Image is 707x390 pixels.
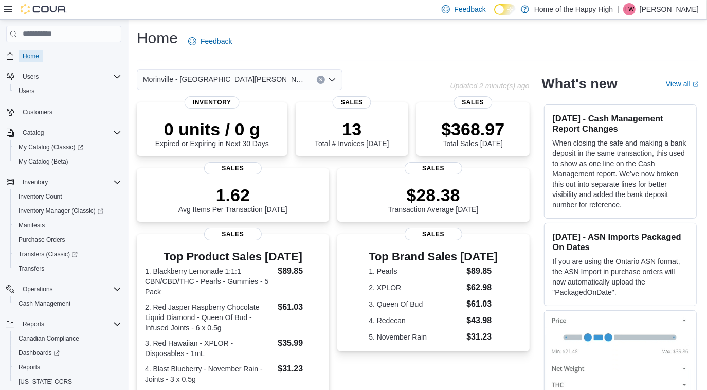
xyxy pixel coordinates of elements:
[14,297,121,310] span: Cash Management
[145,302,274,333] dt: 2. Red Jasper Raspberry Chocolate Liquid Diamond - Queen Of Bud - Infused Joints - 6 x 0.5g
[553,232,688,252] h3: [DATE] - ASN Imports Packaged On Dates
[19,318,48,330] button: Reports
[155,119,269,148] div: Expired or Expiring in Next 30 Days
[14,141,121,153] span: My Catalog (Classic)
[369,332,462,342] dt: 5. November Rain
[201,36,232,46] span: Feedback
[369,282,462,293] dt: 2. XPLOR
[14,234,121,246] span: Purchase Orders
[553,113,688,134] h3: [DATE] - Cash Management Report Changes
[14,262,48,275] a: Transfers
[405,228,462,240] span: Sales
[14,219,49,232] a: Manifests
[19,106,57,118] a: Customers
[10,331,125,346] button: Canadian Compliance
[14,155,72,168] a: My Catalog (Beta)
[14,248,121,260] span: Transfers (Classic)
[19,349,60,357] span: Dashboards
[19,192,62,201] span: Inventory Count
[278,301,320,313] dd: $61.03
[19,318,121,330] span: Reports
[19,283,57,295] button: Operations
[14,262,121,275] span: Transfers
[10,154,125,169] button: My Catalog (Beta)
[466,298,498,310] dd: $61.03
[10,84,125,98] button: Users
[21,4,67,14] img: Cova
[542,76,618,92] h2: What's new
[19,236,65,244] span: Purchase Orders
[14,332,83,345] a: Canadian Compliance
[369,266,462,276] dt: 1. Pearls
[617,3,619,15] p: |
[369,251,498,263] h3: Top Brand Sales [DATE]
[19,143,83,151] span: My Catalog (Classic)
[315,119,389,139] p: 13
[19,49,121,62] span: Home
[204,162,262,174] span: Sales
[19,176,121,188] span: Inventory
[14,376,76,388] a: [US_STATE] CCRS
[23,285,53,293] span: Operations
[2,104,125,119] button: Customers
[369,315,462,326] dt: 4. Redecan
[23,129,44,137] span: Catalog
[14,205,121,217] span: Inventory Manager (Classic)
[14,85,39,97] a: Users
[19,127,48,139] button: Catalog
[204,228,262,240] span: Sales
[466,314,498,327] dd: $43.98
[441,119,504,148] div: Total Sales [DATE]
[10,204,125,218] a: Inventory Manager (Classic)
[19,105,121,118] span: Customers
[328,76,336,84] button: Open list of options
[19,283,121,295] span: Operations
[10,360,125,375] button: Reports
[14,361,44,374] a: Reports
[23,52,39,60] span: Home
[10,296,125,311] button: Cash Management
[454,4,485,14] span: Feedback
[534,3,613,15] p: Home of the Happy High
[10,261,125,276] button: Transfers
[623,3,636,15] div: Erynn Watson
[145,251,321,263] h3: Top Product Sales [DATE]
[315,119,389,148] div: Total # Invoices [DATE]
[178,185,287,205] p: 1.62
[143,73,306,85] span: Morinville - [GEOGRAPHIC_DATA][PERSON_NAME] - [GEOGRAPHIC_DATA]
[19,207,103,215] span: Inventory Manager (Classic)
[10,189,125,204] button: Inventory Count
[19,250,78,258] span: Transfers (Classic)
[14,155,121,168] span: My Catalog (Beta)
[454,96,492,109] span: Sales
[14,376,121,388] span: Washington CCRS
[14,219,121,232] span: Manifests
[10,218,125,233] button: Manifests
[14,190,121,203] span: Inventory Count
[666,80,699,88] a: View allExternal link
[278,363,320,375] dd: $31.23
[23,73,39,81] span: Users
[145,364,274,384] dt: 4. Blast Blueberry - November Rain - Joints - 3 x 0.5g
[10,375,125,389] button: [US_STATE] CCRS
[553,256,688,297] p: If you are using the Ontario ASN format, the ASN Import in purchase orders will now automatically...
[441,119,504,139] p: $368.97
[2,317,125,331] button: Reports
[19,70,121,83] span: Users
[178,185,287,214] div: Avg Items Per Transaction [DATE]
[494,4,516,15] input: Dark Mode
[19,334,79,343] span: Canadian Compliance
[14,248,82,260] a: Transfers (Classic)
[19,70,43,83] button: Users
[19,299,70,308] span: Cash Management
[14,85,121,97] span: Users
[19,127,121,139] span: Catalog
[405,162,462,174] span: Sales
[184,31,236,51] a: Feedback
[14,234,69,246] a: Purchase Orders
[450,82,529,90] p: Updated 2 minute(s) ago
[2,126,125,140] button: Catalog
[23,178,48,186] span: Inventory
[388,185,479,214] div: Transaction Average [DATE]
